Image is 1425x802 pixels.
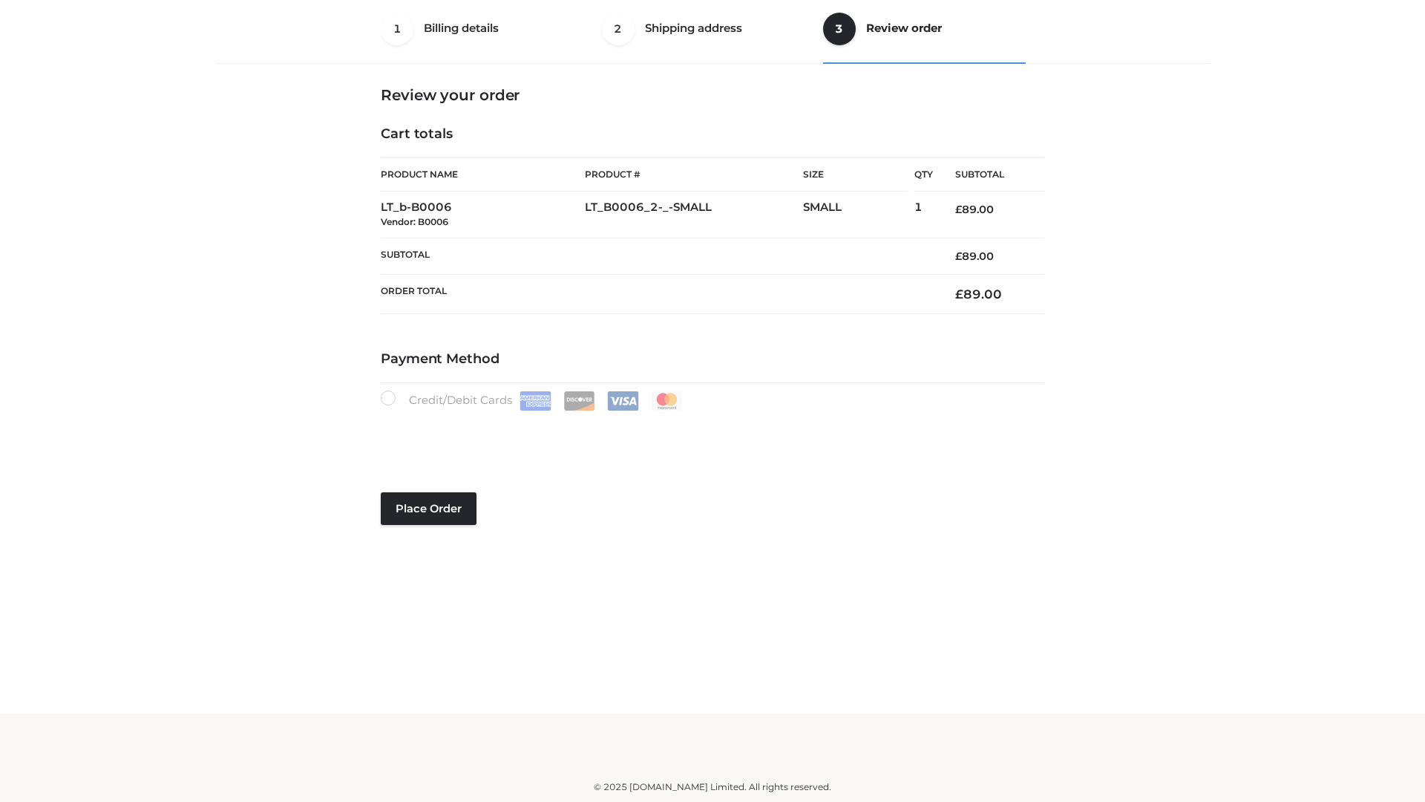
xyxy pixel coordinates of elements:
th: Product Name [381,157,585,192]
h4: Cart totals [381,126,1044,143]
td: LT_B0006_2-_-SMALL [585,192,803,238]
img: Mastercard [651,391,683,411]
iframe: Secure payment input frame [378,408,1041,462]
td: SMALL [803,192,914,238]
th: Size [803,158,907,192]
label: Credit/Debit Cards [381,391,684,411]
img: Amex [520,391,551,411]
span: £ [955,287,963,301]
small: Vendor: B0006 [381,216,448,227]
h3: Review your order [381,86,1044,104]
bdi: 89.00 [955,203,994,216]
th: Product # [585,157,803,192]
button: Place order [381,492,476,525]
th: Qty [914,157,933,192]
span: £ [955,250,962,263]
span: £ [955,203,962,216]
th: Order Total [381,275,933,314]
img: Visa [607,391,639,411]
th: Subtotal [933,158,1044,192]
bdi: 89.00 [955,250,994,263]
td: LT_b-B0006 [381,192,585,238]
th: Subtotal [381,238,933,274]
img: Discover [563,391,595,411]
div: © 2025 [DOMAIN_NAME] Limited. All rights reserved. [220,780,1205,795]
td: 1 [914,192,933,238]
h4: Payment Method [381,351,1044,368]
bdi: 89.00 [955,287,1002,301]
